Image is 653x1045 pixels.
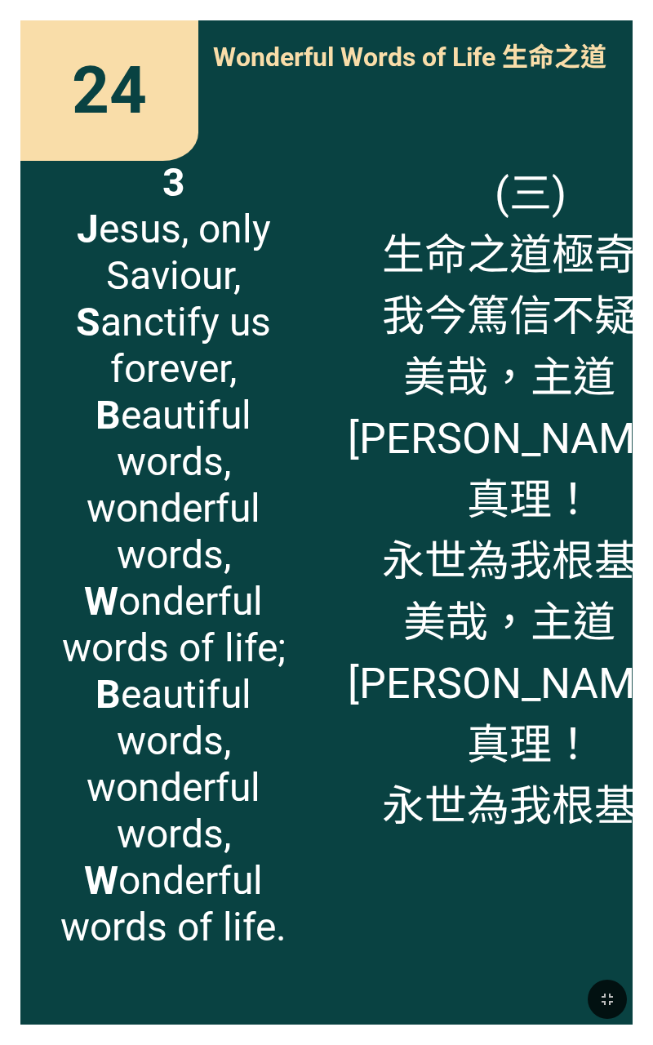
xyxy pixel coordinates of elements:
[77,206,99,252] b: J
[213,36,606,73] span: Wonderful Words of Life 生命之道
[96,671,121,718] b: B
[162,159,185,206] b: 3
[76,299,100,345] b: S
[96,392,121,438] b: B
[84,578,118,625] b: W
[72,52,147,129] span: 24
[84,857,118,904] b: W
[42,159,306,950] span: esus, only Saviour, anctify us forever, eautiful words, wonderful words, onderful words of life; ...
